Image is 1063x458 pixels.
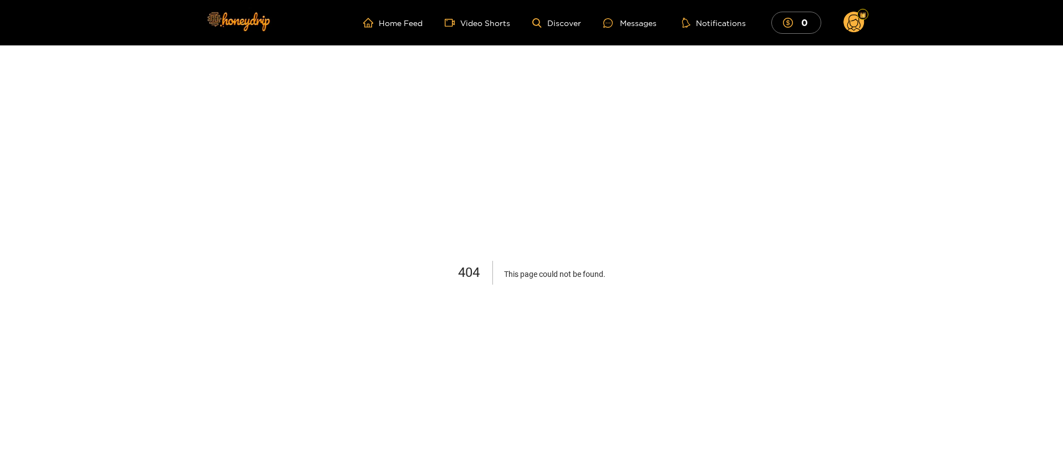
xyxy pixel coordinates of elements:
span: dollar [783,18,798,28]
h1: 404 [458,261,493,285]
a: Video Shorts [445,18,510,28]
a: Home Feed [363,18,423,28]
button: Notifications [679,17,749,28]
span: video-camera [445,18,460,28]
button: 0 [771,12,821,33]
mark: 0 [800,17,810,28]
div: Messages [603,17,657,29]
a: Discover [532,18,581,28]
span: home [363,18,379,28]
h2: This page could not be found . [504,261,606,288]
img: Fan Level [859,12,866,18]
